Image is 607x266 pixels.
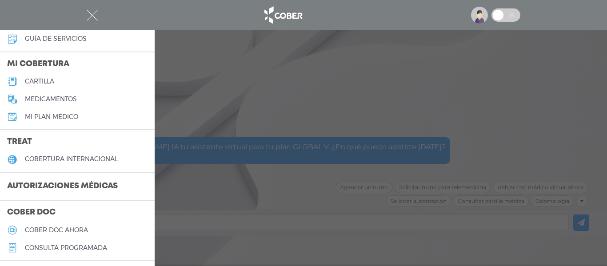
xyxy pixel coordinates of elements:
[87,10,98,21] img: Cober_menu-close-white.svg
[25,244,107,252] h5: consulta programada
[25,35,87,43] h5: guía de servicios
[25,95,77,103] h5: medicamentos
[25,226,88,234] h5: Cober doc ahora
[25,155,118,163] h5: cobertura internacional
[471,7,488,24] img: profile-placeholder.svg
[25,113,78,121] h5: Mi plan médico
[25,78,54,85] h5: cartilla
[260,4,306,26] img: logo_cober_home-white.png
